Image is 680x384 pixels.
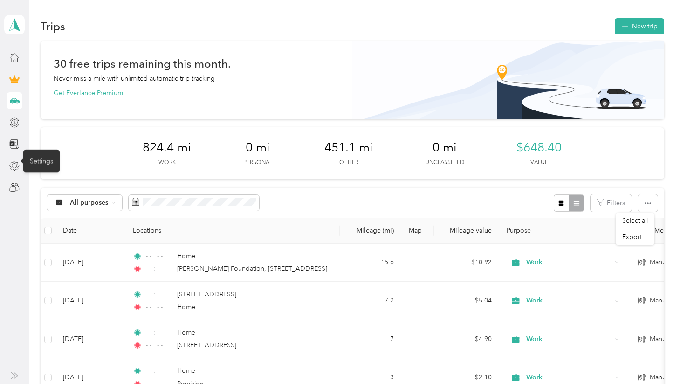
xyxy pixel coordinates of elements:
p: Personal [243,158,272,167]
p: Never miss a mile with unlimited automatic trip tracking [54,74,215,83]
td: [DATE] [55,282,125,320]
span: [STREET_ADDRESS] [177,290,236,298]
td: [DATE] [55,320,125,358]
span: Home [177,329,195,336]
span: Work [526,257,611,267]
th: Purpose [499,218,630,244]
button: Filters [591,194,632,212]
p: Other [339,158,358,167]
button: New trip [615,18,664,34]
td: 15.6 [340,244,401,282]
td: $4.90 [434,320,499,358]
span: Export [622,233,642,241]
th: Mileage (mi) [340,218,401,244]
span: - - : - - [146,251,172,261]
span: - - : - - [146,264,172,274]
h1: Trips [41,21,65,31]
span: - - : - - [146,328,172,338]
p: Work [158,158,176,167]
span: 451.1 mi [324,140,373,155]
span: 824.4 mi [143,140,191,155]
div: Settings [23,150,60,172]
p: Unclassified [425,158,464,167]
span: - - : - - [146,302,172,312]
td: [DATE] [55,244,125,282]
iframe: Everlance-gr Chat Button Frame [628,332,680,384]
span: - - : - - [146,340,172,350]
th: Map [401,218,434,244]
span: All purposes [70,199,109,206]
p: Value [530,158,548,167]
img: Banner [352,41,664,119]
span: $648.40 [516,140,562,155]
span: Manual [650,295,671,306]
th: Date [55,218,125,244]
th: Mileage value [434,218,499,244]
span: - - : - - [146,366,172,376]
span: 0 mi [433,140,457,155]
th: Locations [125,218,340,244]
span: Work [526,334,611,344]
span: [PERSON_NAME] Foundation, [STREET_ADDRESS] [177,265,327,273]
span: Home [177,367,195,375]
span: Work [526,372,611,383]
span: Home [177,252,195,260]
span: Home [177,303,195,311]
span: [STREET_ADDRESS] [177,341,236,349]
span: Work [526,295,611,306]
td: 7.2 [340,282,401,320]
td: $10.92 [434,244,499,282]
span: Select all [622,217,648,225]
span: 0 mi [246,140,270,155]
td: $5.04 [434,282,499,320]
h1: 30 free trips remaining this month. [54,59,231,69]
span: - - : - - [146,289,172,300]
span: Manual [650,257,671,267]
button: Get Everlance Premium [54,88,123,98]
td: 7 [340,320,401,358]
